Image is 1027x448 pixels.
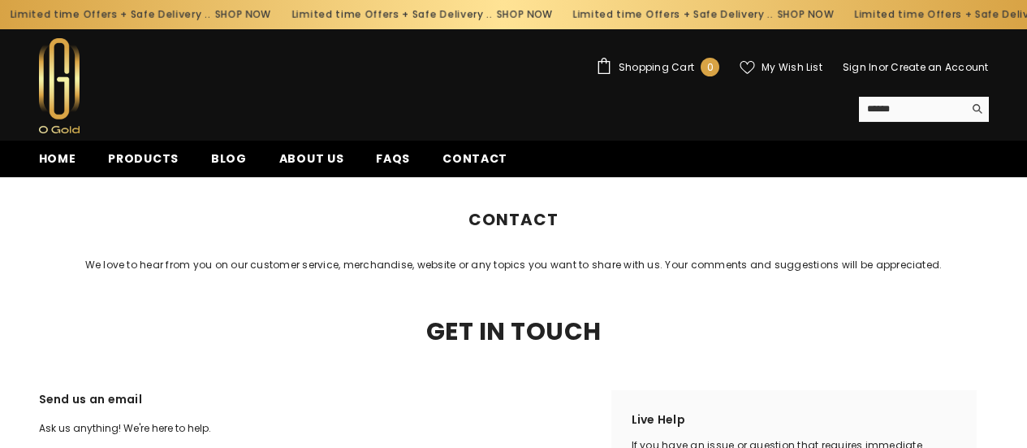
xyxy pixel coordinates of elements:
[145,2,426,28] div: Limited time Offers + Safe Delivery ..
[279,150,344,167] span: About us
[964,97,989,121] button: Search
[426,150,524,177] a: Contact
[263,150,360,177] a: About us
[922,6,979,24] a: SHOP NOW
[641,6,697,24] a: SHOP NOW
[859,97,989,122] summary: Search
[39,420,542,437] p: Ask us anything! We're here to help.
[891,60,988,74] a: Create an Account
[108,150,179,167] span: Products
[596,58,719,76] a: Shopping Cart
[442,150,507,167] span: Contact
[878,60,888,74] span: or
[426,2,708,28] div: Limited time Offers + Safe Delivery ..
[39,38,80,133] img: Ogold Shop
[516,177,559,195] span: Contact
[27,320,1001,343] h2: Get In Touch
[376,150,410,167] span: FAQs
[468,177,498,195] a: Home
[619,63,694,72] span: Shopping Cart
[359,6,416,24] a: SHOP NOW
[92,150,195,177] a: Products
[707,59,714,76] span: 0
[632,411,956,437] h2: Live Help
[762,63,822,72] span: My Wish List
[23,150,93,177] a: Home
[39,390,542,420] h3: Send us an email
[707,2,989,28] div: Limited time Offers + Safe Delivery ..
[843,60,878,74] a: Sign In
[360,150,426,177] a: FAQs
[195,150,263,177] a: Blog
[39,150,76,167] span: Home
[211,150,247,167] span: Blog
[78,6,135,24] a: SHOP NOW
[740,60,822,75] a: My Wish List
